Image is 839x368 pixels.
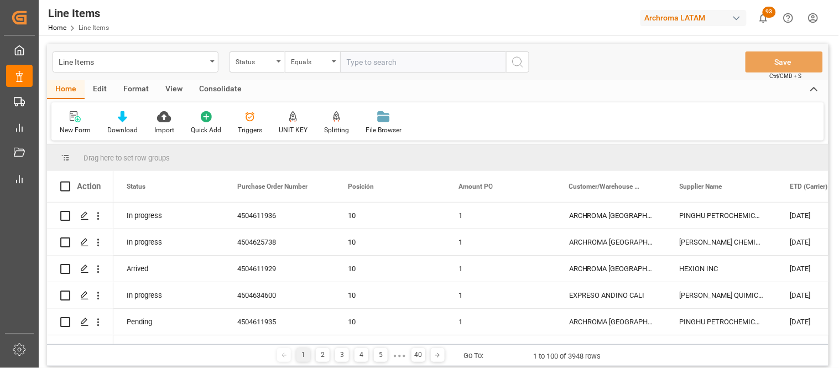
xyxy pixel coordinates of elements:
div: 1 [445,203,556,229]
span: Customer/Warehouse Name [569,183,643,190]
span: Ctrl/CMD + S [770,72,802,80]
div: ● ● ● [393,351,405,360]
input: Type to search [340,51,506,72]
div: ALMACÉN ATOTONILQUILLO [556,335,666,361]
div: 4504625738 [224,229,335,255]
div: Delivered [113,335,224,361]
div: 1 [296,348,310,362]
div: HEXION INC [666,256,777,282]
button: Archroma LATAM [640,7,751,28]
div: 2 [316,348,330,362]
div: 1 [445,256,556,282]
button: Save [746,51,823,72]
span: ETD (Carrier) [790,183,828,190]
div: 10 [348,283,432,308]
div: 1 [445,229,556,255]
div: 1 [445,335,556,361]
a: Home [48,24,66,32]
div: Home [47,80,85,99]
div: Action [77,182,101,191]
div: 1 [445,309,556,335]
div: Line Items [48,5,109,22]
div: EXPRESO ANDINO CALI [556,282,666,308]
div: New Form [60,125,91,135]
span: Drag here to set row groups [84,154,170,162]
button: show 93 new notifications [751,6,776,30]
div: Press SPACE to select this row. [47,203,113,229]
span: Posición [348,183,374,190]
div: ARCHROMA [GEOGRAPHIC_DATA] S DE RL DE CV ([GEOGRAPHIC_DATA][PERSON_NAME]) [556,256,666,282]
div: Press SPACE to select this row. [47,309,113,335]
div: [PERSON_NAME] QUIMICA DO BRASIL LTDA [666,282,777,308]
div: Press SPACE to select this row. [47,335,113,362]
div: In progress [113,282,224,308]
div: 1 to 100 of 3948 rows [534,351,601,362]
span: Status [127,183,145,190]
button: open menu [53,51,218,72]
div: 40 [411,348,425,362]
button: open menu [285,51,340,72]
button: open menu [230,51,285,72]
span: Amount PO [458,183,493,190]
div: UNIT KEY [279,125,308,135]
div: View [157,80,191,99]
div: PINGHU PETROCHEMICAL CO.,LTD [666,203,777,229]
div: [PERSON_NAME] CHEMICALS LTD [666,229,777,255]
div: Press SPACE to select this row. [47,229,113,256]
div: 4504635024 [224,335,335,361]
div: 1 [445,282,556,308]
div: 5 [374,348,388,362]
div: 4504611929 [224,256,335,282]
div: Consolidate [191,80,250,99]
div: 4504611935 [224,309,335,335]
div: 4504611936 [224,203,335,229]
div: Equals [291,54,329,67]
span: 93 [763,7,776,18]
div: Edit [85,80,115,99]
div: ARCHROMA [GEOGRAPHIC_DATA] S DE RL DE CV ([GEOGRAPHIC_DATA][PERSON_NAME]) [556,309,666,335]
div: Press SPACE to select this row. [47,256,113,282]
div: 10 [348,309,432,335]
span: Purchase Order Number [237,183,308,190]
div: Splitting [324,125,349,135]
div: Import [154,125,174,135]
div: 10 [348,230,432,255]
div: Press SPACE to select this row. [47,282,113,309]
div: Arrived [113,256,224,282]
div: Line Items [59,54,206,68]
div: 4504634600 [224,282,335,308]
div: Pending [113,309,224,335]
button: search button [506,51,529,72]
div: Format [115,80,157,99]
div: Triggers [238,125,262,135]
div: Download [107,125,138,135]
div: 4 [355,348,368,362]
span: Supplier Name [680,183,722,190]
div: Archroma LATAM [640,10,747,26]
div: In progress [113,229,224,255]
div: GANGXIANG INTERNATIONAL HOLDINGS (H [666,335,777,361]
div: In progress [113,203,224,229]
div: PINGHU PETROCHEMICAL CO.,LTD [666,309,777,335]
div: ARCHROMA [GEOGRAPHIC_DATA] S DE RL DE CV ([GEOGRAPHIC_DATA][PERSON_NAME]) [556,229,666,255]
div: 10 [348,336,432,361]
div: 10 [348,256,432,282]
div: Go To: [464,350,484,361]
button: Help Center [776,6,801,30]
div: File Browser [366,125,402,135]
div: 10 [348,203,432,229]
div: Status [236,54,273,67]
div: 3 [335,348,349,362]
div: Quick Add [191,125,221,135]
div: ARCHROMA [GEOGRAPHIC_DATA] S DE RL DE CV ([GEOGRAPHIC_DATA][PERSON_NAME]) [556,203,666,229]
